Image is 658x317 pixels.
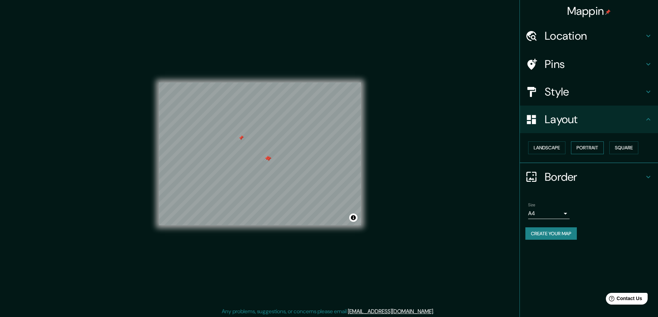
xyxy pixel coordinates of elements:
div: Layout [520,106,658,133]
img: pin-icon.png [605,9,611,15]
div: Pins [520,50,658,78]
button: Toggle attribution [349,214,357,222]
label: Size [528,202,535,208]
h4: Layout [545,112,644,126]
div: Style [520,78,658,106]
button: Landscape [528,141,565,154]
h4: Mappin [567,4,611,18]
a: [EMAIL_ADDRESS][DOMAIN_NAME] [348,308,433,315]
div: . [434,307,435,316]
div: Location [520,22,658,50]
canvas: Map [159,82,361,225]
h4: Style [545,85,644,99]
button: Portrait [571,141,604,154]
iframe: Help widget launcher [597,290,650,309]
div: . [435,307,437,316]
h4: Location [545,29,644,43]
h4: Border [545,170,644,184]
h4: Pins [545,57,644,71]
button: Square [609,141,638,154]
button: Create your map [525,227,577,240]
div: Border [520,163,658,191]
p: Any problems, suggestions, or concerns please email . [222,307,434,316]
div: A4 [528,208,570,219]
